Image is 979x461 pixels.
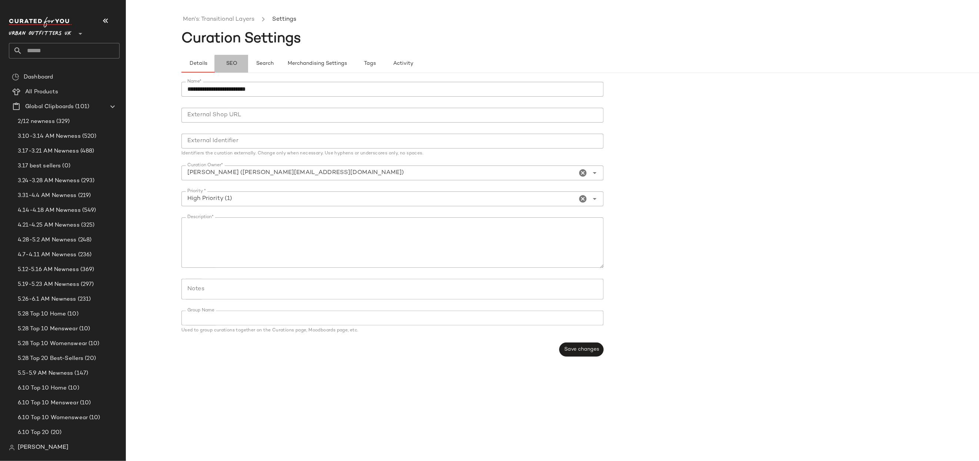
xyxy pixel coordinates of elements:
[271,15,298,24] li: Settings
[18,117,55,126] span: 2/12 newness
[80,177,95,185] span: (293)
[49,428,62,437] span: (20)
[18,295,76,304] span: 5.26-6.1 AM Newness
[77,236,92,244] span: (248)
[18,132,81,141] span: 3.10-3.14 AM Newness
[78,325,90,333] span: (10)
[55,117,70,126] span: (329)
[73,369,88,378] span: (147)
[81,132,97,141] span: (520)
[393,61,413,67] span: Activity
[9,445,15,451] img: svg%3e
[590,194,599,203] i: Open
[564,347,599,353] span: Save changes
[67,384,79,392] span: (10)
[18,443,69,452] span: [PERSON_NAME]
[12,73,19,81] img: svg%3e
[181,328,604,333] div: Used to group curations together on the Curations page, Moodboards page, etc.
[66,310,78,318] span: (10)
[18,369,73,378] span: 5.5-5.9 AM Newness
[578,194,587,203] i: Clear Priority *
[364,61,376,67] span: Tags
[18,428,49,437] span: 6.10 Top 20
[181,151,604,156] div: Identifiers the curation externally. Change only when necessary. Use hyphens or underscores only,...
[18,251,77,259] span: 4.7-4.11 AM Newness
[18,414,88,422] span: 6.10 Top 10 Womenswear
[18,384,67,392] span: 6.10 Top 10 Home
[79,265,94,274] span: (369)
[18,177,80,185] span: 3.24-3.28 AM Newness
[225,61,237,67] span: SEO
[74,103,89,111] span: (101)
[590,168,599,177] i: Open
[25,88,58,96] span: All Products
[79,147,94,156] span: (488)
[77,251,92,259] span: (236)
[61,162,70,170] span: (0)
[18,162,61,170] span: 3.17 best sellers
[87,340,100,348] span: (10)
[81,206,96,215] span: (549)
[88,414,100,422] span: (10)
[559,343,604,357] button: Save changes
[189,61,207,67] span: Details
[25,103,74,111] span: Global Clipboards
[80,221,95,230] span: (325)
[79,280,94,289] span: (297)
[18,265,79,274] span: 5.12-5.16 AM Newness
[18,354,83,363] span: 5.28 Top 20 Best-Sellers
[183,15,254,24] a: Men's: Transitional Layers
[18,340,87,348] span: 5.28 Top 10 Womenswear
[9,25,71,39] span: Urban Outfitters UK
[9,17,72,27] img: cfy_white_logo.C9jOOHJF.svg
[76,295,91,304] span: (231)
[83,354,96,363] span: (20)
[18,310,66,318] span: 5.28 Top 10 Home
[18,399,78,407] span: 6.10 Top 10 Menswear
[24,73,53,81] span: Dashboard
[78,399,91,407] span: (10)
[18,325,78,333] span: 5.28 Top 10 Menswear
[18,236,77,244] span: 4.28-5.2 AM Newness
[578,168,587,177] i: Clear Curation Owner*
[18,147,79,156] span: 3.17-3.21 AM Newness
[18,206,81,215] span: 4.14-4.18 AM Newness
[256,61,274,67] span: Search
[77,191,91,200] span: (219)
[18,191,77,200] span: 3.31-4.4 AM Newness
[18,280,79,289] span: 5.19-5.23 AM Newness
[181,31,301,46] span: Curation Settings
[287,61,347,67] span: Merchandising Settings
[18,221,80,230] span: 4.21-4.25 AM Newness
